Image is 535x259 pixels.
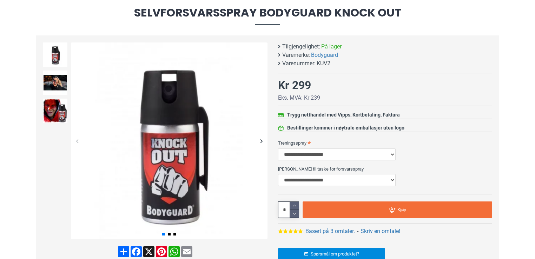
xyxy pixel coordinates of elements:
span: Go to slide 1 [162,233,165,235]
img: Forsvarsspray - Lovlig Pepperspray - SpyGadgets.no [71,42,267,239]
span: På lager [321,42,342,51]
b: Tilgjengelighet: [282,42,320,51]
span: Selvforsvarsspray Bodyguard Knock Out [36,7,499,25]
img: Forsvarsspray - Lovlig Pepperspray - SpyGadgets.no [43,71,67,95]
a: WhatsApp [168,246,180,257]
div: Kr 299 [278,77,311,94]
div: Previous slide [71,135,83,147]
b: - [357,228,358,234]
div: Trygg netthandel med Vipps, Kortbetaling, Faktura [287,111,400,119]
a: Share [117,246,130,257]
b: Varemerke: [282,51,310,59]
b: Varenummer: [282,59,316,68]
a: Email [180,246,193,257]
div: Next slide [255,135,267,147]
span: Kjøp [397,207,406,212]
span: Go to slide 3 [173,233,176,235]
a: Skriv en omtale! [361,227,400,235]
div: Bestillinger kommer i nøytrale emballasjer uten logo [287,124,404,132]
label: Treningsspray [278,137,492,148]
a: Facebook [130,246,143,257]
a: X [143,246,155,257]
span: KUV2 [317,59,330,68]
img: Forsvarsspray - Lovlig Pepperspray - SpyGadgets.no [43,42,67,67]
a: Basert på 3 omtaler. [305,227,355,235]
label: [PERSON_NAME] til taske for forsvarsspray [278,163,492,174]
a: Pinterest [155,246,168,257]
a: Bodyguard [311,51,338,59]
img: Forsvarsspray - Lovlig Pepperspray - SpyGadgets.no [43,99,67,123]
span: Go to slide 2 [168,233,171,235]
